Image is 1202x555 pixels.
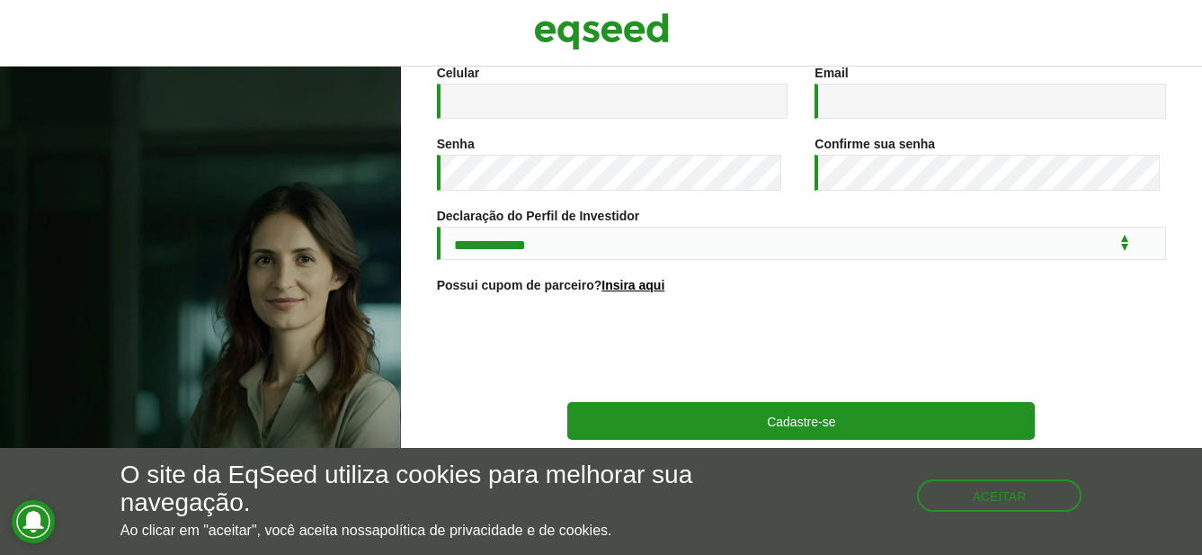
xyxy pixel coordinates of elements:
[815,67,848,79] label: Email
[664,314,938,384] iframe: reCAPTCHA
[120,522,698,539] p: Ao clicar em "aceitar", você aceita nossa .
[815,138,935,150] label: Confirme sua senha
[534,9,669,54] img: EqSeed Logo
[437,279,665,291] label: Possui cupom de parceiro?
[567,402,1035,440] button: Cadastre-se
[120,461,698,517] h5: O site da EqSeed utiliza cookies para melhorar sua navegação.
[437,67,479,79] label: Celular
[601,279,664,291] a: Insira aqui
[437,138,475,150] label: Senha
[437,210,640,222] label: Declaração do Perfil de Investidor
[917,479,1082,512] button: Aceitar
[380,524,609,538] a: política de privacidade e de cookies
